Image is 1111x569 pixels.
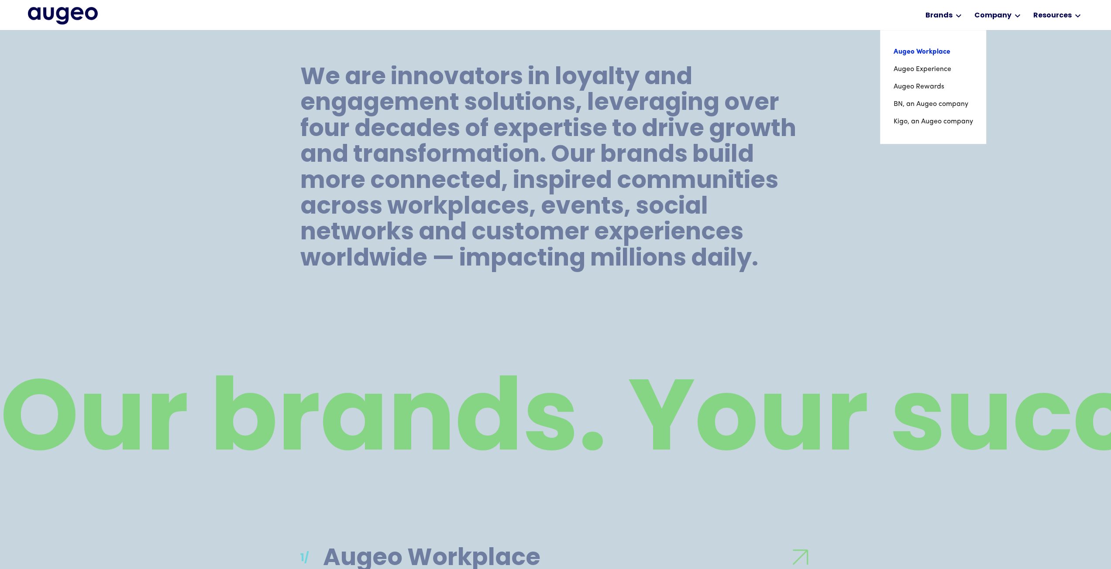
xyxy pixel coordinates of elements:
a: BN, an Augeo company [893,95,973,113]
div: Company [974,10,1011,21]
nav: Brands [880,30,986,143]
a: home [28,7,98,25]
div: Brands [925,10,952,21]
a: Augeo Rewards [893,78,973,95]
div: Resources [1033,10,1071,21]
a: Kigo, an Augeo company [893,113,973,130]
a: Augeo Experience [893,61,973,78]
a: Augeo Workplace [893,43,973,61]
